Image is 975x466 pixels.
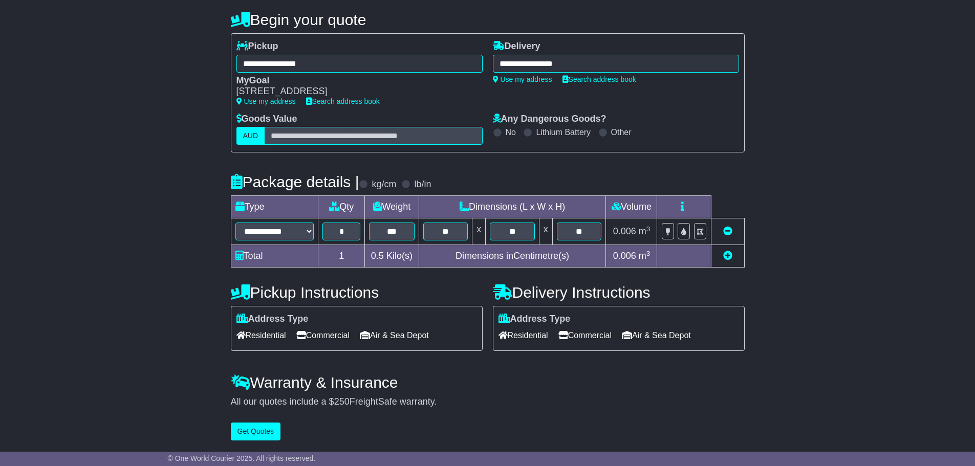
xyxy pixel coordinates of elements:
[236,327,286,343] span: Residential
[318,196,365,218] td: Qty
[371,251,384,261] span: 0.5
[493,114,606,125] label: Any Dangerous Goods?
[372,179,396,190] label: kg/cm
[236,314,309,325] label: Address Type
[318,245,365,268] td: 1
[231,11,745,28] h4: Begin your quote
[536,127,591,137] label: Lithium Battery
[493,284,745,301] h4: Delivery Instructions
[723,226,732,236] a: Remove this item
[236,75,472,86] div: MyGoal
[419,196,606,218] td: Dimensions (L x W x H)
[539,218,552,245] td: x
[168,454,316,462] span: © One World Courier 2025. All rights reserved.
[493,41,540,52] label: Delivery
[646,250,651,257] sup: 3
[613,226,636,236] span: 0.006
[365,245,419,268] td: Kilo(s)
[360,327,429,343] span: Air & Sea Depot
[472,218,486,245] td: x
[236,97,296,105] a: Use my address
[296,327,350,343] span: Commercial
[231,173,359,190] h4: Package details |
[558,327,612,343] span: Commercial
[419,245,606,268] td: Dimensions in Centimetre(s)
[646,225,651,233] sup: 3
[499,327,548,343] span: Residential
[236,41,278,52] label: Pickup
[639,226,651,236] span: m
[334,396,350,407] span: 250
[606,196,657,218] td: Volume
[231,245,318,268] td: Total
[306,97,380,105] a: Search address book
[622,327,691,343] span: Air & Sea Depot
[236,114,297,125] label: Goods Value
[613,251,636,261] span: 0.006
[499,314,571,325] label: Address Type
[231,423,281,440] button: Get Quotes
[236,86,472,97] div: [STREET_ADDRESS]
[231,396,745,408] div: All our quotes include a $ FreightSafe warranty.
[611,127,632,137] label: Other
[231,284,483,301] h4: Pickup Instructions
[639,251,651,261] span: m
[506,127,516,137] label: No
[414,179,431,190] label: lb/in
[231,196,318,218] td: Type
[365,196,419,218] td: Weight
[493,75,552,83] a: Use my address
[236,127,265,145] label: AUD
[562,75,636,83] a: Search address book
[723,251,732,261] a: Add new item
[231,374,745,391] h4: Warranty & Insurance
